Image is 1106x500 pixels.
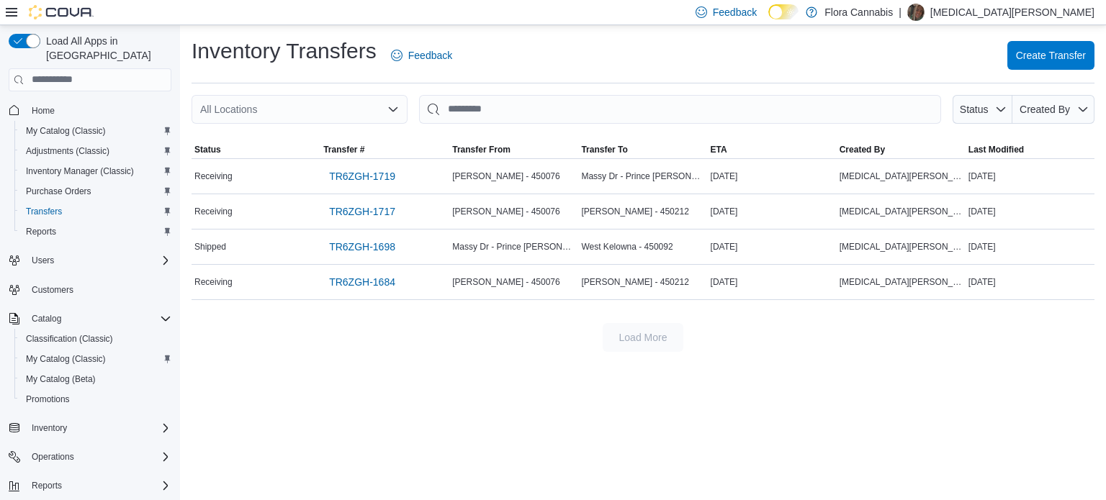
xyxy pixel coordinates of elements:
[603,323,683,352] button: Load More
[29,5,94,19] img: Cova
[20,350,112,368] a: My Catalog (Classic)
[323,162,401,191] a: TR6ZGH-1719
[329,204,395,219] span: TR6ZGH-1717
[966,203,1094,220] div: [DATE]
[1020,104,1070,115] span: Created By
[14,141,177,161] button: Adjustments (Classic)
[708,141,837,158] button: ETA
[452,276,559,288] span: [PERSON_NAME] - 450076
[907,4,925,21] div: Nikita Coles
[20,183,97,200] a: Purchase Orders
[26,186,91,197] span: Purchase Orders
[966,168,1094,185] div: [DATE]
[32,284,73,296] span: Customers
[194,276,233,288] span: Receiving
[20,371,102,388] a: My Catalog (Beta)
[824,4,893,21] p: Flora Cannabis
[840,144,885,155] span: Created By
[968,144,1024,155] span: Last Modified
[320,141,449,158] button: Transfer #
[14,201,177,222] button: Transfers
[192,141,320,158] button: Status
[385,41,458,70] a: Feedback
[20,163,140,180] a: Inventory Manager (Classic)
[452,241,575,253] span: Massy Dr - Prince [PERSON_NAME] - 450075
[837,141,966,158] button: Created By
[3,250,177,271] button: Users
[32,451,74,463] span: Operations
[581,276,688,288] span: [PERSON_NAME] - 450212
[840,206,963,217] span: [MEDICAL_DATA][PERSON_NAME]
[20,122,171,140] span: My Catalog (Classic)
[26,101,171,119] span: Home
[14,181,177,201] button: Purchase Orders
[578,141,707,158] button: Transfer To
[192,37,377,65] h1: Inventory Transfers
[26,419,73,437] button: Inventory
[20,163,171,180] span: Inventory Manager (Classic)
[14,161,177,181] button: Inventory Manager (Classic)
[452,171,559,182] span: [PERSON_NAME] - 450076
[840,276,963,288] span: [MEDICAL_DATA][PERSON_NAME]
[194,241,226,253] span: Shipped
[20,223,171,240] span: Reports
[840,241,963,253] span: [MEDICAL_DATA][PERSON_NAME]
[768,4,799,19] input: Dark Mode
[20,183,171,200] span: Purchase Orders
[329,240,395,254] span: TR6ZGH-1698
[581,241,673,253] span: West Kelowna - 450092
[323,144,364,155] span: Transfer #
[26,373,96,385] span: My Catalog (Beta)
[26,353,106,365] span: My Catalog (Classic)
[26,419,171,437] span: Inventory
[713,5,757,19] span: Feedback
[452,144,511,155] span: Transfer From
[840,171,963,182] span: [MEDICAL_DATA][PERSON_NAME]
[26,226,56,237] span: Reports
[20,371,171,388] span: My Catalog (Beta)
[14,389,177,409] button: Promotions
[20,330,119,347] a: Classification (Classic)
[20,142,115,160] a: Adjustments (Classic)
[14,121,177,141] button: My Catalog (Classic)
[452,206,559,217] span: [PERSON_NAME] - 450076
[32,105,55,117] span: Home
[3,309,177,329] button: Catalog
[32,313,61,324] span: Catalog
[708,168,837,185] div: [DATE]
[708,273,837,291] div: [DATE]
[20,330,171,347] span: Classification (Classic)
[323,232,401,261] a: TR6ZGH-1698
[32,255,54,266] span: Users
[26,281,171,299] span: Customers
[20,350,171,368] span: My Catalog (Classic)
[26,206,62,217] span: Transfers
[20,203,171,220] span: Transfers
[14,349,177,369] button: My Catalog (Classic)
[711,144,727,155] span: ETA
[329,275,395,289] span: TR6ZGH-1684
[14,369,177,389] button: My Catalog (Beta)
[20,203,68,220] a: Transfers
[899,4,902,21] p: |
[581,171,704,182] span: Massy Dr - Prince [PERSON_NAME] - 450075
[26,310,67,327] button: Catalog
[20,142,171,160] span: Adjustments (Classic)
[966,273,1094,291] div: [DATE]
[3,100,177,121] button: Home
[26,281,79,299] a: Customers
[408,48,452,63] span: Feedback
[20,391,76,408] a: Promotions
[26,165,134,177] span: Inventory Manager (Classic)
[26,145,109,157] span: Adjustments (Classic)
[26,125,106,137] span: My Catalog (Classic)
[26,310,171,327] span: Catalog
[387,104,399,115] button: Open list of options
[194,171,233,182] span: Receiving
[708,203,837,220] div: [DATE]
[20,122,112,140] a: My Catalog (Classic)
[1007,41,1094,70] button: Create Transfer
[966,238,1094,255] div: [DATE]
[966,141,1094,158] button: Last Modified
[619,330,667,345] span: Load More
